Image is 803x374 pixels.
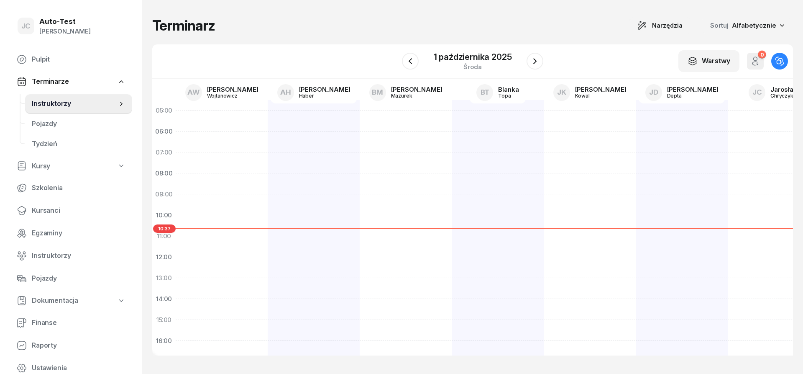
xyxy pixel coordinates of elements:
div: 11:00 [152,226,176,247]
div: Topa [498,93,519,98]
span: Narzędzia [652,21,683,31]
button: Warstwy [678,50,739,72]
span: AW [187,89,200,96]
span: Raporty [32,340,125,351]
div: 0 [758,51,766,59]
div: [PERSON_NAME] [667,86,719,93]
a: Instruktorzy [10,246,132,266]
span: AH [280,89,291,96]
span: Terminarze [32,76,69,87]
span: Tydzień [32,139,125,150]
a: Szkolenia [10,178,132,198]
span: Pulpit [32,54,125,65]
span: Kursanci [32,205,125,216]
div: 07:00 [152,142,176,163]
div: Mazurek [391,93,431,98]
a: JD[PERSON_NAME]Depta [639,82,725,103]
button: Narzędzia [629,17,690,34]
span: Pojazdy [32,119,125,129]
div: Wojtanowicz [207,93,247,98]
div: Haber [299,93,339,98]
a: Kursy [10,157,132,176]
div: 12:00 [152,247,176,268]
a: Instruktorzy [25,94,132,114]
div: Jarosław [770,86,799,93]
a: Egzaminy [10,223,132,243]
div: [PERSON_NAME] [39,26,91,37]
a: Tydzień [25,134,132,154]
div: 08:00 [152,163,176,184]
div: [PERSON_NAME] [299,86,350,93]
a: AW[PERSON_NAME]Wojtanowicz [179,82,265,103]
a: Pojazdy [10,268,132,289]
button: 0 [747,53,764,70]
div: Auto-Test [39,18,91,25]
div: Warstwy [688,56,730,67]
a: JK[PERSON_NAME]Kowal [547,82,633,103]
div: 06:00 [152,121,176,142]
a: BTBlankaTopa [470,82,525,103]
button: Sortuj Alfabetycznie [700,17,793,34]
div: [PERSON_NAME] [207,86,258,93]
span: Finanse [32,317,125,328]
div: środa [434,64,512,70]
div: 17:00 [152,351,176,372]
h1: Terminarz [152,18,215,33]
div: Kowal [575,93,615,98]
div: 10:00 [152,205,176,226]
div: 1 października 2025 [434,53,512,61]
a: Dokumentacja [10,291,132,310]
span: Dokumentacja [32,295,78,306]
div: Depta [667,93,707,98]
div: 13:00 [152,268,176,289]
a: AH[PERSON_NAME]Haber [271,82,357,103]
span: JK [557,89,566,96]
a: Pulpit [10,49,132,70]
span: Ustawienia [32,363,125,374]
span: BT [481,89,490,96]
span: Alfabetycznie [732,21,776,29]
div: [PERSON_NAME] [391,86,442,93]
span: 10:37 [153,224,176,233]
a: BM[PERSON_NAME]Mazurek [363,82,449,103]
div: 15:00 [152,310,176,330]
div: Chryczyk [770,93,799,98]
a: Raporty [10,335,132,356]
span: Instruktorzy [32,98,117,109]
a: Pojazdy [25,114,132,134]
span: Pojazdy [32,273,125,284]
span: Egzaminy [32,228,125,239]
div: Blanka [498,86,519,93]
div: 14:00 [152,289,176,310]
span: JC [752,89,762,96]
span: Sortuj [710,20,730,31]
span: Szkolenia [32,183,125,193]
div: 16:00 [152,330,176,351]
div: [PERSON_NAME] [575,86,627,93]
span: Kursy [32,161,50,172]
span: BM [372,89,383,96]
span: JD [649,89,658,96]
a: Terminarze [10,72,132,91]
span: Instruktorzy [32,250,125,261]
div: 05:00 [152,100,176,121]
a: Kursanci [10,201,132,221]
div: 09:00 [152,184,176,205]
a: Finanse [10,313,132,333]
span: JC [21,23,31,30]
